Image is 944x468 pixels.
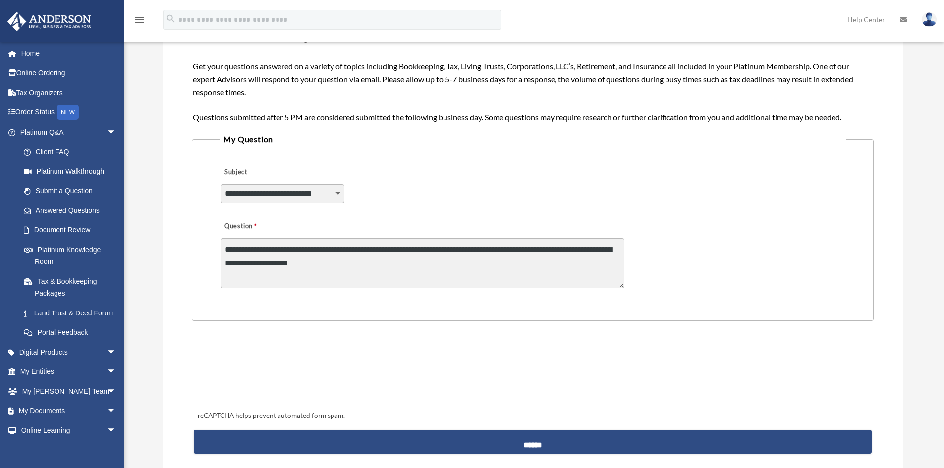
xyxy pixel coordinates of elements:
a: Platinum Walkthrough [14,161,131,181]
div: reCAPTCHA helps prevent automated form spam. [194,410,871,422]
span: arrow_drop_down [107,342,126,363]
a: Answered Questions [14,201,131,220]
a: Submit a Question [14,181,126,201]
a: Tax & Bookkeeping Packages [14,271,131,303]
a: My Entitiesarrow_drop_down [7,362,131,382]
legend: My Question [220,132,845,146]
a: My Documentsarrow_drop_down [7,401,131,421]
a: Client FAQ [14,142,131,162]
label: Question [221,220,297,234]
a: Online Ordering [7,63,131,83]
a: menu [134,17,146,26]
a: Order StatusNEW [7,103,131,123]
iframe: reCAPTCHA [195,352,345,390]
img: Anderson Advisors Platinum Portal [4,12,94,31]
span: arrow_drop_down [107,381,126,402]
a: Land Trust & Deed Forum [14,303,131,323]
a: Document Review [14,220,131,240]
a: Digital Productsarrow_drop_down [7,342,131,362]
img: User Pic [922,12,937,27]
a: My [PERSON_NAME] Teamarrow_drop_down [7,381,131,401]
a: Home [7,44,131,63]
i: menu [134,14,146,26]
div: NEW [57,105,79,120]
a: Tax Organizers [7,83,131,103]
span: arrow_drop_down [107,122,126,143]
span: arrow_drop_down [107,362,126,382]
span: arrow_drop_down [107,401,126,421]
label: Subject [221,166,315,180]
a: Platinum Q&Aarrow_drop_down [7,122,131,142]
a: Online Learningarrow_drop_down [7,420,131,440]
a: Portal Feedback [14,323,131,343]
span: arrow_drop_down [107,420,126,441]
i: search [166,13,176,24]
a: Platinum Knowledge Room [14,240,131,271]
